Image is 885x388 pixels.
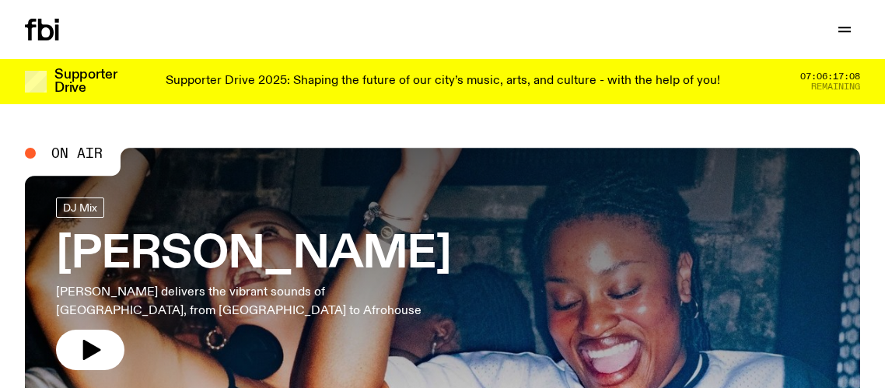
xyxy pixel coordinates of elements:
p: [PERSON_NAME] delivers the vibrant sounds of [GEOGRAPHIC_DATA], from [GEOGRAPHIC_DATA] to Afrohouse [56,283,454,320]
span: Remaining [811,82,860,91]
h3: [PERSON_NAME] [56,233,454,277]
span: On Air [51,146,103,160]
h3: Supporter Drive [54,68,117,95]
p: Supporter Drive 2025: Shaping the future of our city’s music, arts, and culture - with the help o... [166,75,720,89]
a: [PERSON_NAME][PERSON_NAME] delivers the vibrant sounds of [GEOGRAPHIC_DATA], from [GEOGRAPHIC_DAT... [56,197,454,370]
span: DJ Mix [63,201,97,213]
a: DJ Mix [56,197,104,218]
span: 07:06:17:08 [800,72,860,81]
